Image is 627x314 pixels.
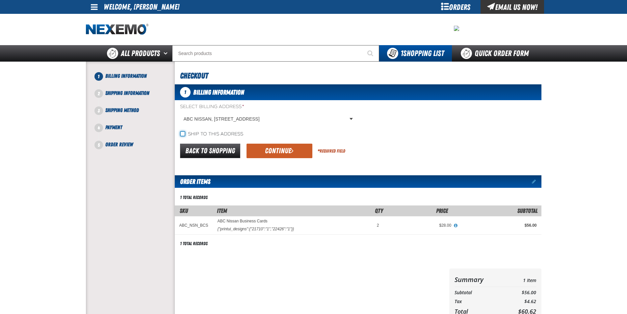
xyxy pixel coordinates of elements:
button: You have 1 Shopping List. Open to view details [379,45,452,62]
button: Start Searching [363,45,379,62]
span: Billing Information [105,73,147,79]
div: $56.00 [460,223,536,228]
input: Ship to this address [180,131,185,136]
span: Item [217,207,227,214]
img: bcb0fb6b68f42f21e2a78dd92242ad83.jpeg [454,26,459,31]
span: Shipping Information [105,90,149,96]
span: Qty [375,207,383,214]
span: Payment [105,124,122,130]
span: Billing Information [193,88,244,96]
li: Billing Information. Step 1 of 5. Not Completed [99,72,175,89]
span: Price [436,207,448,214]
span: ABC NISSAN, [STREET_ADDRESS] [184,116,348,123]
a: SKU [180,207,188,214]
span: Subtotal [517,207,537,214]
h2: Order Items [175,175,210,188]
td: $56.00 [505,288,536,297]
img: Nexemo logo [86,24,148,35]
td: ABC_NSN_BCS [175,216,213,234]
div: Required Field [318,148,345,154]
span: 1 [180,87,191,98]
span: 1 [94,72,103,81]
div: 1 total records [180,194,208,201]
span: All Products [121,47,160,59]
li: Shipping Method. Step 3 of 5. Not Completed [99,106,175,124]
span: Checkout [180,71,208,80]
th: Tax [455,297,505,306]
nav: Checkout steps. Current step is Billing Information. Step 1 of 5 [94,72,175,149]
a: Quick Order Form [452,45,541,62]
li: Shipping Information. Step 2 of 5. Not Completed [99,89,175,106]
td: $4.62 [505,297,536,306]
a: Back to Shopping [180,144,240,158]
a: Home [86,24,148,35]
button: View All Prices for ABC Nissan Business Cards [451,223,460,229]
a: Edit items [532,179,541,184]
button: Continue [247,144,312,158]
li: Payment. Step 4 of 5. Not Completed [99,124,175,141]
td: 1 Item [505,274,536,285]
div: 1 total records [180,241,208,247]
span: Order Review [105,141,133,148]
li: Order Review. Step 5 of 5. Not Completed [99,141,175,149]
a: ABC Nissan Business Cards [218,219,268,223]
span: 2 [94,89,103,98]
span: 5 [94,141,103,149]
span: 3 [94,106,103,115]
div: {"printui_designs":{"21710":"1","22426":"1"}} [218,226,294,232]
span: Shipping Method [105,107,139,113]
th: Subtotal [455,288,505,297]
strong: 1 [401,49,403,58]
span: Shopping List [401,49,444,58]
div: $28.00 [388,223,452,228]
span: 2 [377,223,379,228]
input: Search [172,45,379,62]
th: Summary [455,274,505,285]
label: Ship to this address [180,131,243,137]
label: Select Billing Address [180,104,355,110]
button: Open All Products pages [161,45,172,62]
span: 4 [94,124,103,132]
